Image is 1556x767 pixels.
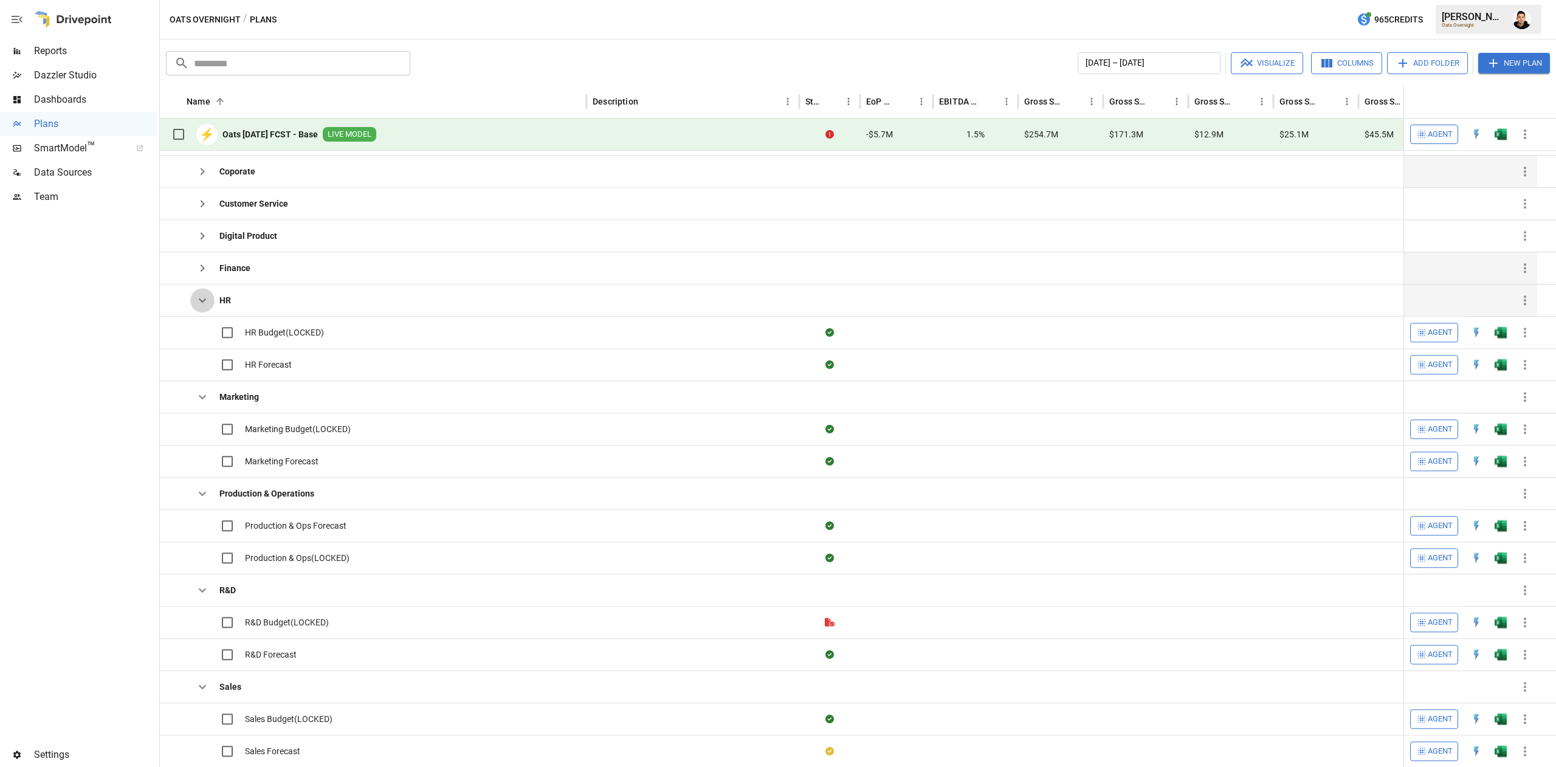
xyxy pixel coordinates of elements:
[34,190,157,204] span: Team
[1470,359,1482,371] div: Open in Quick Edit
[34,44,157,58] span: Reports
[245,520,346,532] span: Production & Ops Forecast
[1478,53,1550,74] button: New Plan
[1470,128,1482,140] img: quick-edit-flash.b8aec18c.svg
[1279,97,1320,106] div: Gross Sales: Wholesale
[825,745,834,757] div: Your plan has changes in Excel that are not reflected in the Drivepoint Data Warehouse, select "S...
[1428,745,1453,758] span: Agent
[219,165,255,177] b: Coporate
[1495,455,1507,467] img: g5qfjXmAAAAABJRU5ErkJggg==
[825,552,834,564] div: Sync complete
[1024,97,1065,106] div: Gross Sales
[1428,358,1453,372] span: Agent
[245,745,300,757] span: Sales Forecast
[1442,11,1505,22] div: [PERSON_NAME]
[196,124,218,145] div: ⚡
[1470,455,1482,467] img: quick-edit-flash.b8aec18c.svg
[1410,516,1458,535] button: Agent
[1236,93,1253,110] button: Sort
[219,487,314,500] b: Production & Operations
[593,97,638,106] div: Description
[1495,552,1507,564] img: g5qfjXmAAAAABJRU5ErkJggg==
[1495,745,1507,757] div: Open in Excel
[1078,52,1220,74] button: [DATE] – [DATE]
[1321,93,1338,110] button: Sort
[825,326,834,339] div: Sync complete
[1410,452,1458,471] button: Agent
[219,391,259,403] b: Marketing
[1470,616,1482,628] img: quick-edit-flash.b8aec18c.svg
[219,584,236,596] b: R&D
[245,552,349,564] span: Production & Ops(LOCKED)
[1495,520,1507,532] div: Open in Excel
[219,681,241,693] b: Sales
[245,455,318,467] span: Marketing Forecast
[840,93,857,110] button: Status column menu
[1495,713,1507,725] img: g5qfjXmAAAAABJRU5ErkJggg==
[1495,616,1507,628] div: Open in Excel
[1470,713,1482,725] div: Open in Quick Edit
[1512,10,1532,29] img: Francisco Sanchez
[1505,2,1539,36] button: Francisco Sanchez
[1428,648,1453,662] span: Agent
[1495,128,1507,140] div: Open in Excel
[825,520,834,532] div: Sync complete
[1470,455,1482,467] div: Open in Quick Edit
[825,455,834,467] div: Sync complete
[1428,422,1453,436] span: Agent
[1338,93,1355,110] button: Gross Sales: Wholesale column menu
[1495,713,1507,725] div: Open in Excel
[939,97,980,106] div: EBITDA Margin
[34,117,157,131] span: Plans
[1410,125,1458,144] button: Agent
[34,748,157,762] span: Settings
[1495,326,1507,339] div: Open in Excel
[1470,326,1482,339] div: Open in Quick Edit
[825,713,834,725] div: Sync complete
[323,129,376,140] span: LIVE MODEL
[1352,9,1428,31] button: 965Credits
[245,326,324,339] span: HR Budget(LOCKED)
[1495,552,1507,564] div: Open in Excel
[825,359,834,371] div: Sync complete
[1470,552,1482,564] img: quick-edit-flash.b8aec18c.svg
[34,141,123,156] span: SmartModel
[1231,52,1303,74] button: Visualize
[34,165,157,180] span: Data Sources
[1387,52,1468,74] button: Add Folder
[966,128,985,140] span: 1.5%
[1428,128,1453,142] span: Agent
[245,359,292,371] span: HR Forecast
[219,262,250,274] b: Finance
[1428,326,1453,340] span: Agent
[1311,52,1382,74] button: Columns
[219,230,277,242] b: Digital Product
[779,93,796,110] button: Description column menu
[1410,709,1458,729] button: Agent
[1365,128,1394,140] span: $45.5M
[1109,97,1150,106] div: Gross Sales: DTC Online
[1253,93,1270,110] button: Gross Sales: Marketplace column menu
[1470,520,1482,532] div: Open in Quick Edit
[1470,745,1482,757] img: quick-edit-flash.b8aec18c.svg
[1151,93,1168,110] button: Sort
[187,97,210,106] div: Name
[212,93,229,110] button: Sort
[1194,128,1224,140] span: $12.9M
[998,93,1015,110] button: EBITDA Margin column menu
[245,648,297,661] span: R&D Forecast
[1495,455,1507,467] div: Open in Excel
[34,92,157,107] span: Dashboards
[1428,551,1453,565] span: Agent
[1495,423,1507,435] div: Open in Excel
[1410,323,1458,342] button: Agent
[981,93,998,110] button: Sort
[1410,741,1458,761] button: Agent
[1066,93,1083,110] button: Sort
[1470,552,1482,564] div: Open in Quick Edit
[825,648,834,661] div: Sync complete
[825,616,835,628] div: File is not a valid Drivepoint model
[866,128,893,140] span: -$5.7M
[1470,326,1482,339] img: quick-edit-flash.b8aec18c.svg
